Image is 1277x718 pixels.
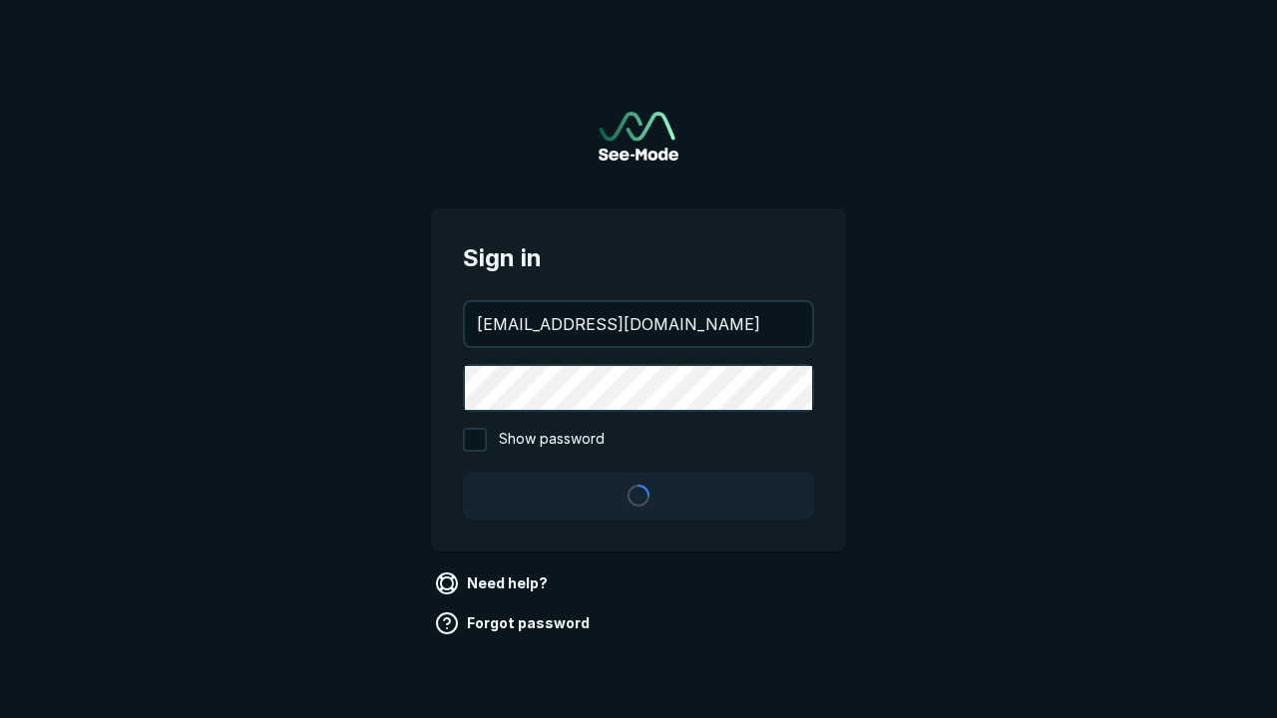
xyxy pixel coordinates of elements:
span: Show password [499,428,605,452]
span: Sign in [463,240,814,276]
a: Need help? [431,567,556,599]
a: Forgot password [431,607,598,639]
input: your@email.com [465,302,812,346]
a: Go to sign in [599,112,678,161]
img: See-Mode Logo [599,112,678,161]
